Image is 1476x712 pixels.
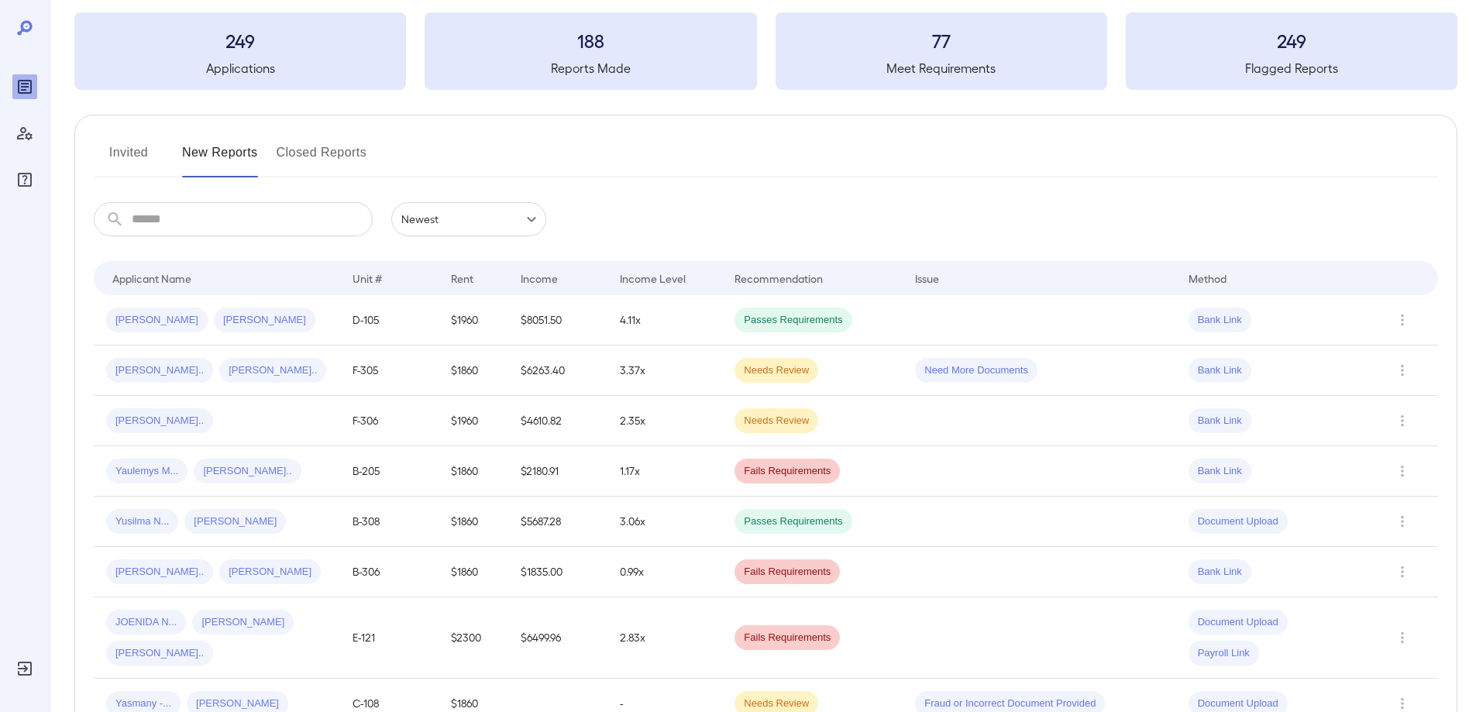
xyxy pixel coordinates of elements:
td: $6499.96 [508,597,607,679]
button: Row Actions [1390,459,1415,483]
h5: Meet Requirements [776,59,1107,77]
td: E-121 [340,597,439,679]
td: $1860 [439,346,508,396]
span: Needs Review [735,414,818,428]
h3: 188 [425,28,756,53]
span: [PERSON_NAME].. [106,565,213,580]
button: Row Actions [1390,358,1415,383]
h5: Applications [74,59,406,77]
span: [PERSON_NAME] [214,313,315,328]
td: $1960 [439,295,508,346]
td: $5687.28 [508,497,607,547]
div: Manage Users [12,121,37,146]
div: Log Out [12,656,37,681]
button: Row Actions [1390,509,1415,534]
td: $1860 [439,547,508,597]
td: $1860 [439,497,508,547]
div: Reports [12,74,37,99]
span: Yasmany -... [106,697,181,711]
td: 3.06x [607,497,723,547]
span: [PERSON_NAME] [192,615,294,630]
h3: 77 [776,28,1107,53]
td: F-305 [340,346,439,396]
span: Passes Requirements [735,514,852,529]
span: [PERSON_NAME] [187,697,288,711]
div: Income Level [620,269,686,287]
button: Row Actions [1390,559,1415,584]
td: B-306 [340,547,439,597]
td: 4.11x [607,295,723,346]
span: [PERSON_NAME].. [194,464,301,479]
span: [PERSON_NAME] [219,565,321,580]
td: 3.37x [607,346,723,396]
span: [PERSON_NAME].. [106,414,213,428]
td: $8051.50 [508,295,607,346]
span: Needs Review [735,363,818,378]
td: D-105 [340,295,439,346]
h3: 249 [1126,28,1457,53]
span: Fraud or Incorrect Document Provided [915,697,1105,711]
span: [PERSON_NAME] [106,313,208,328]
td: $1835.00 [508,547,607,597]
td: $1960 [439,396,508,446]
button: Invited [94,140,163,177]
td: B-308 [340,497,439,547]
span: Document Upload [1189,514,1288,529]
span: Bank Link [1189,363,1251,378]
td: F-306 [340,396,439,446]
td: $4610.82 [508,396,607,446]
span: Bank Link [1189,414,1251,428]
td: $2180.91 [508,446,607,497]
span: Fails Requirements [735,631,840,645]
span: [PERSON_NAME].. [219,363,326,378]
span: [PERSON_NAME].. [106,363,213,378]
div: Issue [915,269,940,287]
button: New Reports [182,140,258,177]
div: Unit # [353,269,382,287]
div: Income [521,269,558,287]
span: Needs Review [735,697,818,711]
td: $6263.40 [508,346,607,396]
span: Yusilma N... [106,514,178,529]
button: Row Actions [1390,625,1415,650]
button: Row Actions [1390,408,1415,433]
td: 1.17x [607,446,723,497]
span: Bank Link [1189,464,1251,479]
h3: 249 [74,28,406,53]
div: Applicant Name [112,269,191,287]
span: Payroll Link [1189,646,1259,661]
span: [PERSON_NAME].. [106,646,213,661]
span: Bank Link [1189,565,1251,580]
span: Need More Documents [915,363,1037,378]
summary: 249Applications188Reports Made77Meet Requirements249Flagged Reports [74,12,1457,90]
span: [PERSON_NAME] [184,514,286,529]
div: Rent [451,269,476,287]
td: 2.35x [607,396,723,446]
div: FAQ [12,167,37,192]
td: B-205 [340,446,439,497]
td: 0.99x [607,547,723,597]
h5: Reports Made [425,59,756,77]
div: Method [1189,269,1227,287]
td: 2.83x [607,597,723,679]
span: Document Upload [1189,615,1288,630]
span: Passes Requirements [735,313,852,328]
button: Row Actions [1390,308,1415,332]
span: Fails Requirements [735,565,840,580]
span: Document Upload [1189,697,1288,711]
span: Fails Requirements [735,464,840,479]
h5: Flagged Reports [1126,59,1457,77]
td: $2300 [439,597,508,679]
span: Bank Link [1189,313,1251,328]
td: $1860 [439,446,508,497]
span: JOENIDA N... [106,615,186,630]
div: Recommendation [735,269,823,287]
div: Newest [391,202,546,236]
button: Closed Reports [277,140,367,177]
span: Yaulemys M... [106,464,188,479]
